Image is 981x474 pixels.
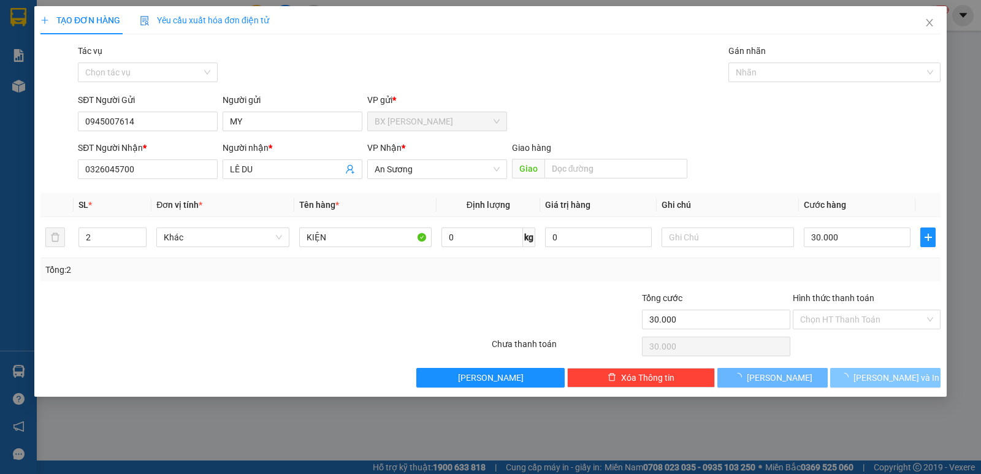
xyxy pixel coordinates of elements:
span: delete [608,373,616,383]
span: BX Tân Châu [375,112,500,131]
span: Giá trị hàng [545,200,590,210]
div: Người nhận [223,141,362,155]
span: Xóa Thông tin [621,371,674,384]
span: Yêu cầu xuất hóa đơn điện tử [140,15,269,25]
button: [PERSON_NAME] [416,368,564,388]
span: plus [921,232,935,242]
th: Ghi chú [657,193,799,217]
div: Người gửi [223,93,362,107]
span: [PERSON_NAME] [747,371,812,384]
span: Tên hàng [299,200,339,210]
span: user-add [345,164,355,174]
span: VP Nhận [367,143,402,153]
div: Chưa thanh toán [490,337,641,359]
button: [PERSON_NAME] và In [830,368,941,388]
img: icon [140,16,150,26]
span: Định lượng [467,200,510,210]
span: Khác [164,228,281,247]
span: Đơn vị tính [156,200,202,210]
span: SL [78,200,88,210]
input: VD: Bàn, Ghế [299,227,432,247]
label: Tác vụ [78,46,102,56]
div: VP gửi [367,93,507,107]
input: Ghi Chú [662,227,794,247]
button: delete [45,227,65,247]
input: 0 [545,227,652,247]
button: [PERSON_NAME] [717,368,828,388]
label: Hình thức thanh toán [793,293,874,303]
button: plus [920,227,936,247]
span: kg [523,227,535,247]
span: [PERSON_NAME] và In [853,371,939,384]
div: Tổng: 2 [45,263,380,277]
input: Dọc đường [544,159,688,178]
span: Giao [512,159,544,178]
span: [PERSON_NAME] [458,371,524,384]
span: close [925,18,934,28]
span: plus [40,16,49,25]
span: Tổng cước [642,293,682,303]
span: Giao hàng [512,143,551,153]
span: TẠO ĐƠN HÀNG [40,15,120,25]
span: loading [733,373,747,381]
div: SĐT Người Gửi [78,93,218,107]
button: Close [912,6,947,40]
span: Cước hàng [804,200,846,210]
div: SĐT Người Nhận [78,141,218,155]
span: An Sương [375,160,500,178]
button: deleteXóa Thông tin [567,368,715,388]
label: Gán nhãn [728,46,766,56]
span: loading [840,373,853,381]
